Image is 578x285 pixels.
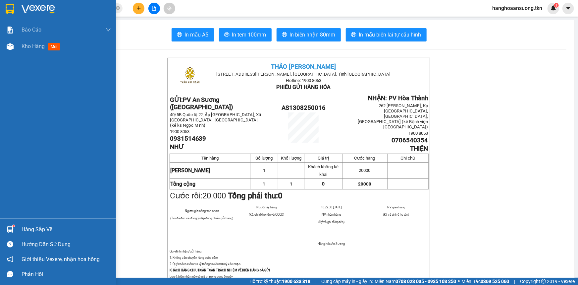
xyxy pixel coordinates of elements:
[7,43,14,50] img: warehouse-icon
[224,32,230,38] span: printer
[368,95,428,102] span: NHẬN: PV Hòa Thành
[554,3,559,8] sup: 1
[282,104,326,111] span: AS1308250016
[387,205,405,209] span: NV giao hàng
[106,27,111,33] span: down
[286,78,321,83] span: Hotline: 1900 8053
[541,279,546,284] span: copyright
[290,31,336,39] span: In biên nhận 80mm
[170,129,189,134] span: 1900 8053
[282,32,287,38] span: printer
[174,60,206,93] img: logo
[172,28,214,41] button: printerIn mẫu A5
[170,181,195,187] strong: Tổng cộng
[170,96,234,111] span: PV An Sương ([GEOGRAPHIC_DATA])
[562,3,574,14] button: caret-down
[308,164,339,177] span: Khách không kê khai
[7,241,13,248] span: question-circle
[7,271,13,277] span: message
[22,269,111,279] div: Phản hồi
[116,5,120,12] span: close-circle
[278,191,283,200] span: 0
[359,31,421,39] span: In mẫu biên lai tự cấu hình
[170,275,233,278] span: Lưu ý: biên nhận này có giá trị trong vòng 5 ngày
[395,279,456,284] strong: 0708 023 035 - 0935 103 250
[167,6,172,11] span: aim
[249,278,310,285] span: Hỗ trợ kỹ thuật:
[203,191,226,200] span: 20.000
[565,5,571,11] span: caret-down
[170,249,201,253] span: Quy định nhận/gửi hàng
[22,240,111,249] div: Hướng dẫn sử dụng
[461,278,509,285] span: Miền Bắc
[8,8,41,41] img: logo.jpg
[383,213,409,216] span: (Ký và ghi rõ họ tên)
[164,3,175,14] button: aim
[277,28,341,41] button: printerIn biên nhận 80mm
[481,279,509,284] strong: 0369 525 060
[152,6,156,11] span: file-add
[133,3,144,14] button: plus
[351,32,356,38] span: printer
[318,220,344,224] span: (Ký và ghi rõ họ tên)
[277,84,331,90] span: PHIẾU GỬI HÀNG HÓA
[170,256,218,259] span: 1. Không vân chuyển hàng quốc cấm
[170,96,234,111] strong: GỬI:
[7,27,14,34] img: solution-icon
[282,279,310,284] strong: 1900 633 818
[392,137,428,144] span: 0706540354
[6,4,14,14] img: logo-vxr
[318,156,329,161] span: Giá trị
[170,268,270,272] strong: KHÁCH HÀNG CHỊU HOÀN TOÀN TRÁCH NHIỆM VỀ KIỆN HÀNG ĐÃ GỬI
[22,43,45,49] span: Kho hàng
[281,156,301,161] span: Khối lượng
[13,225,15,227] sup: 1
[170,191,283,200] span: Cước rồi:
[555,3,557,8] span: 1
[201,156,219,161] span: Tên hàng
[359,168,371,173] span: 20000
[185,31,209,39] span: In mẫu A5
[410,145,428,152] span: THIỆN
[22,26,41,34] span: Báo cáo
[62,25,277,33] li: Hotline: 1900 8153
[170,112,261,128] span: 40/5B Quốc lộ 22, Ấp [GEOGRAPHIC_DATA], Xã [GEOGRAPHIC_DATA], [GEOGRAPHIC_DATA] (kế ks Ngọc Minh)
[321,205,342,209] span: 18:22:33 [DATE]
[22,255,100,263] span: Giới thiệu Vexere, nhận hoa hồng
[255,156,273,161] span: Số lượng
[487,4,548,12] span: hanghoaansuong.tkn
[219,28,272,41] button: printerIn tem 100mm
[228,191,283,200] strong: Tổng phải thu:
[217,72,391,77] span: [STREET_ADDRESS][PERSON_NAME]. [GEOGRAPHIC_DATA], Tỉnh [GEOGRAPHIC_DATA]
[256,205,277,209] span: Người lấy hàng
[375,278,456,285] span: Miền Nam
[116,6,120,10] span: close-circle
[401,156,415,161] span: Ghi chú
[458,280,460,283] span: ⚪️
[321,278,373,285] span: Cung cấp máy in - giấy in:
[8,48,105,70] b: GỬI : PV An Sương ([GEOGRAPHIC_DATA])
[551,5,556,11] img: icon-new-feature
[7,256,13,262] span: notification
[171,216,234,220] span: (Tôi đã đọc và đồng ý nộp đúng phiếu gửi hàng)
[318,242,345,246] span: Hàng hóa An Sương
[290,181,292,186] span: 1
[249,213,284,216] span: (Ký, ghi rõ họ tên và CCCD)
[170,167,210,174] span: [PERSON_NAME]
[170,262,241,266] span: 2. Quý khách kiểm tra kỹ thông tin rồi mới ký xác nhận
[322,213,341,216] span: NV nhận hàng
[177,32,182,38] span: printer
[232,31,266,39] span: In tem 100mm
[170,135,206,142] span: 0931514639
[62,16,277,25] li: [STREET_ADDRESS][PERSON_NAME]. [GEOGRAPHIC_DATA], Tỉnh [GEOGRAPHIC_DATA]
[48,43,60,50] span: mới
[148,3,160,14] button: file-add
[263,181,265,186] span: 1
[136,6,141,11] span: plus
[7,226,14,233] img: warehouse-icon
[263,168,265,173] span: 1
[409,131,428,136] span: 1900 8053
[322,181,325,186] span: 0
[346,28,427,41] button: printerIn mẫu biên lai tự cấu hình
